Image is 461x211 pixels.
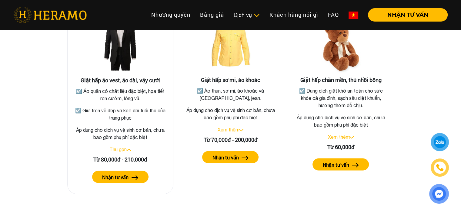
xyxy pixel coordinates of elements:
h3: Giặt hấp chăn mền, thú nhồi bông [292,77,389,83]
button: NHẬN TƯ VẤN [368,8,448,22]
a: Xem thêm [217,127,239,132]
a: Nhận tư vấn arrow [292,158,389,170]
p: ☑️ Áo quần có chất liệu đặc biệt, họa tiết ren cườm, lông vũ. [74,87,167,102]
a: NHẬN TƯ VẤN [363,12,448,18]
h3: Giặt hấp sơ mi, áo khoác [182,77,279,83]
a: Nhận tư vấn arrow [182,151,279,163]
div: Từ 60,000đ [292,143,389,151]
img: arrow [132,175,139,180]
img: arrow [352,163,359,167]
a: Xem thêm [328,134,349,139]
a: phone-icon [432,159,448,176]
a: Nhận tư vấn arrow [72,171,168,183]
img: vn-flag.png [349,12,358,19]
label: Nhận tư vấn [102,173,129,181]
a: FAQ [323,8,344,21]
p: ☑️ Áo thun, sơ mi, áo khoác và [GEOGRAPHIC_DATA], jean. [184,87,278,101]
a: Thu gọn [109,146,127,152]
button: Nhận tư vấn [202,151,259,163]
div: Từ 80,000đ - 210,000đ [72,155,168,163]
p: ☑️ Giữ trọn vẻ đẹp và kéo dài tuổi thọ của trang phục [74,107,167,121]
p: ☑️ Dung dịch giặt khô an toàn cho sức khỏe cả gia đình, sạch sâu diệt khuẩn, hương thơm dễ chịu. [294,87,388,109]
a: Nhượng quyền [146,8,195,21]
a: Khách hàng nói gì [265,8,323,21]
img: arrow_down.svg [239,129,243,131]
img: Giặt hấp áo vest, áo dài, váy cưới [90,16,151,77]
img: subToggleIcon [253,12,260,19]
p: Áp dụng cho dịch vụ vệ sinh cơ bản, chưa bao gồm phụ phí đặc biệt [292,114,389,128]
img: arrow [242,155,249,160]
img: phone-icon [436,164,443,171]
label: Nhận tư vấn [322,161,349,168]
img: arrow_down.svg [349,136,354,138]
div: Dịch vụ [234,11,260,19]
p: Áp dụng cho dịch vụ vệ sinh cơ bản, chưa bao gồm phụ phí đặc biệt [182,106,279,121]
a: Bảng giá [195,8,229,21]
img: Giặt hấp chăn mền, thú nhồi bông [310,16,371,77]
div: Từ 70,000đ - 200,000đ [182,135,279,144]
img: arrow_up.svg [127,148,131,151]
label: Nhận tư vấn [212,154,239,161]
img: heramo-logo.png [13,7,87,23]
button: Nhận tư vấn [92,171,149,183]
h3: Giặt hấp áo vest, áo dài, váy cưới [72,77,168,83]
img: Giặt hấp sơ mi, áo khoác [200,16,261,77]
button: Nhận tư vấn [312,158,369,170]
p: Áp dụng cho dịch vụ vệ sinh cơ bản, chưa bao gồm phụ phí đặc biệt [72,126,168,141]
